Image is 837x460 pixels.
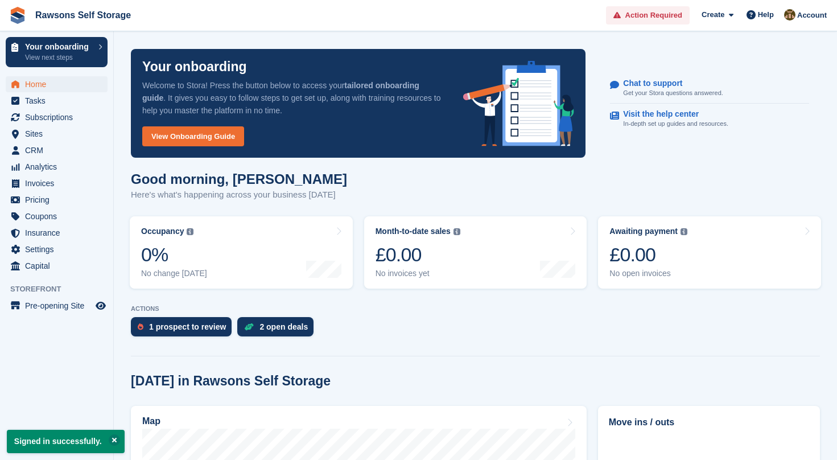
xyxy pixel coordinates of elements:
[25,93,93,109] span: Tasks
[6,126,108,142] a: menu
[609,243,687,266] div: £0.00
[797,10,827,21] span: Account
[702,9,724,20] span: Create
[623,79,714,88] p: Chat to support
[376,243,460,266] div: £0.00
[149,322,226,331] div: 1 prospect to review
[609,227,678,236] div: Awaiting payment
[364,216,587,289] a: Month-to-date sales £0.00 No invoices yet
[130,216,353,289] a: Occupancy 0% No change [DATE]
[376,269,460,278] div: No invoices yet
[6,93,108,109] a: menu
[6,208,108,224] a: menu
[142,126,244,146] a: View Onboarding Guide
[141,227,184,236] div: Occupancy
[376,227,451,236] div: Month-to-date sales
[623,119,728,129] p: In-depth set up guides and resources.
[784,9,795,20] img: Aaron Wheeler
[25,241,93,257] span: Settings
[7,430,125,453] p: Signed in successfully.
[244,323,254,331] img: deal-1b604bf984904fb50ccaf53a9ad4b4a5d6e5aea283cecdc64d6e3604feb123c2.svg
[25,126,93,142] span: Sites
[758,9,774,20] span: Help
[138,323,143,330] img: prospect-51fa495bee0391a8d652442698ab0144808aea92771e9ea1ae160a38d050c398.svg
[94,299,108,313] a: Preview store
[31,6,135,24] a: Rawsons Self Storage
[131,171,347,187] h1: Good morning, [PERSON_NAME]
[25,225,93,241] span: Insurance
[131,188,347,202] p: Here's what's happening across your business [DATE]
[237,317,319,342] a: 2 open deals
[609,269,687,278] div: No open invoices
[610,73,809,104] a: Chat to support Get your Stora questions answered.
[25,208,93,224] span: Coupons
[606,6,690,25] a: Action Required
[623,109,719,119] p: Visit the help center
[142,79,445,117] p: Welcome to Stora! Press the button below to access your . It gives you easy to follow steps to ge...
[25,76,93,92] span: Home
[25,109,93,125] span: Subscriptions
[141,243,207,266] div: 0%
[10,284,113,295] span: Storefront
[25,192,93,208] span: Pricing
[598,216,821,289] a: Awaiting payment £0.00 No open invoices
[6,109,108,125] a: menu
[25,43,93,51] p: Your onboarding
[25,298,93,314] span: Pre-opening Site
[463,61,575,146] img: onboarding-info-6c161a55d2c0e0a8cae90662b2fe09162a5109e8cc188191df67fb4f79e88e88.svg
[625,10,682,21] span: Action Required
[6,258,108,274] a: menu
[187,228,193,235] img: icon-info-grey-7440780725fd019a000dd9b08b2336e03edf1995a4989e88bcd33f0948082b44.svg
[142,416,160,426] h2: Map
[6,159,108,175] a: menu
[25,52,93,63] p: View next steps
[623,88,723,98] p: Get your Stora questions answered.
[610,104,809,134] a: Visit the help center In-depth set up guides and resources.
[25,142,93,158] span: CRM
[6,225,108,241] a: menu
[131,317,237,342] a: 1 prospect to review
[25,258,93,274] span: Capital
[142,60,247,73] p: Your onboarding
[6,175,108,191] a: menu
[6,298,108,314] a: menu
[25,175,93,191] span: Invoices
[259,322,308,331] div: 2 open deals
[141,269,207,278] div: No change [DATE]
[25,159,93,175] span: Analytics
[6,142,108,158] a: menu
[6,192,108,208] a: menu
[6,76,108,92] a: menu
[681,228,687,235] img: icon-info-grey-7440780725fd019a000dd9b08b2336e03edf1995a4989e88bcd33f0948082b44.svg
[6,241,108,257] a: menu
[6,37,108,67] a: Your onboarding View next steps
[609,416,809,429] h2: Move ins / outs
[131,305,820,313] p: ACTIONS
[9,7,26,24] img: stora-icon-8386f47178a22dfd0bd8f6a31ec36ba5ce8667c1dd55bd0f319d3a0aa187defe.svg
[453,228,460,235] img: icon-info-grey-7440780725fd019a000dd9b08b2336e03edf1995a4989e88bcd33f0948082b44.svg
[131,373,331,389] h2: [DATE] in Rawsons Self Storage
